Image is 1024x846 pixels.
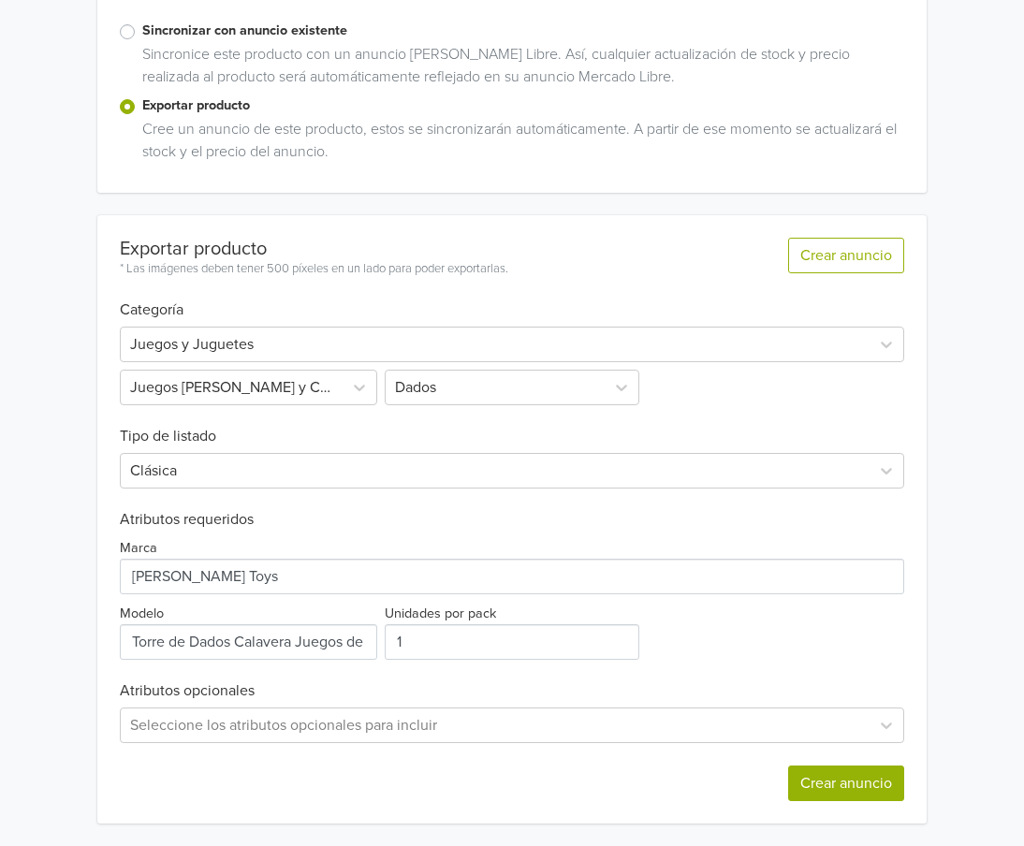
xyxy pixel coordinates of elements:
h6: Atributos opcionales [120,682,905,700]
label: Unidades por pack [385,604,496,624]
h6: Atributos requeridos [120,511,905,529]
h6: Tipo de listado [120,405,905,445]
div: Sincronice este producto con un anuncio [PERSON_NAME] Libre. Así, cualquier actualización de stoc... [135,43,905,95]
label: Exportar producto [142,95,905,116]
label: Marca [120,538,157,559]
button: Crear anuncio [788,766,904,801]
div: Exportar producto [120,238,508,260]
label: Sincronizar con anuncio existente [142,21,905,41]
div: Cree un anuncio de este producto, estos se sincronizarán automáticamente. A partir de ese momento... [135,118,905,170]
button: Crear anuncio [788,238,904,273]
label: Modelo [120,604,164,624]
div: * Las imágenes deben tener 500 píxeles en un lado para poder exportarlas. [120,260,508,279]
h6: Categoría [120,279,905,319]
